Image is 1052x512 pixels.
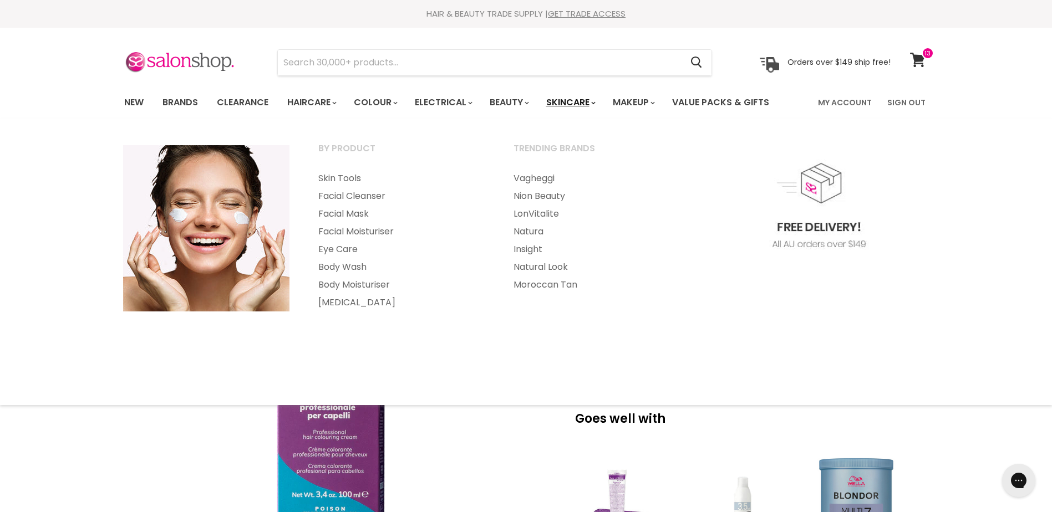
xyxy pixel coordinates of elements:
a: Brands [154,91,206,114]
a: Facial Cleanser [304,187,497,205]
input: Search [278,50,682,75]
button: Search [682,50,712,75]
p: Goes well with [575,395,912,431]
a: Makeup [604,91,662,114]
a: New [116,91,152,114]
a: Natural Look [500,258,693,276]
ul: Main menu [500,170,693,294]
a: GET TRADE ACCESS [548,8,626,19]
a: Haircare [279,91,343,114]
div: HAIR & BEAUTY TRADE SUPPLY | [110,8,942,19]
a: Skincare [538,91,602,114]
iframe: Gorgias live chat messenger [997,460,1041,501]
a: Trending Brands [500,140,693,167]
a: Electrical [406,91,479,114]
ul: Main menu [116,86,795,119]
p: Orders over $149 ship free! [787,57,891,67]
a: Moroccan Tan [500,276,693,294]
a: Natura [500,223,693,240]
a: Skin Tools [304,170,497,187]
a: Vagheggi [500,170,693,187]
a: Beauty [481,91,536,114]
a: Facial Mask [304,205,497,223]
a: Eye Care [304,240,497,258]
a: LonVitalite [500,205,693,223]
a: Clearance [209,91,277,114]
a: Sign Out [881,91,932,114]
a: Insight [500,240,693,258]
a: Colour [345,91,404,114]
a: [MEDICAL_DATA] [304,294,497,311]
a: Nion Beauty [500,187,693,205]
form: Product [277,49,712,76]
a: Body Wash [304,258,497,276]
a: By Product [304,140,497,167]
ul: Main menu [304,170,497,311]
a: Body Moisturiser [304,276,497,294]
a: Value Packs & Gifts [664,91,777,114]
a: Facial Moisturiser [304,223,497,240]
a: My Account [811,91,878,114]
nav: Main [110,86,942,119]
